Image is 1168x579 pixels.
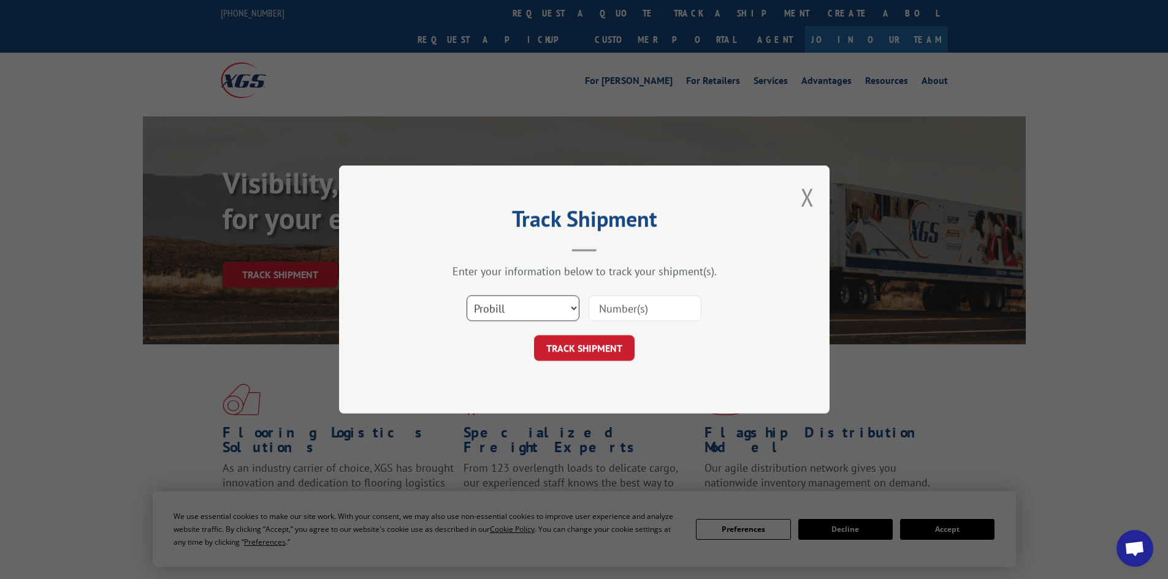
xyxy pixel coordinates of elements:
button: TRACK SHIPMENT [534,335,635,361]
h2: Track Shipment [400,210,768,233]
input: Number(s) [589,295,701,321]
div: Open chat [1116,530,1153,567]
div: Enter your information below to track your shipment(s). [400,264,768,278]
button: Close modal [801,181,814,213]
